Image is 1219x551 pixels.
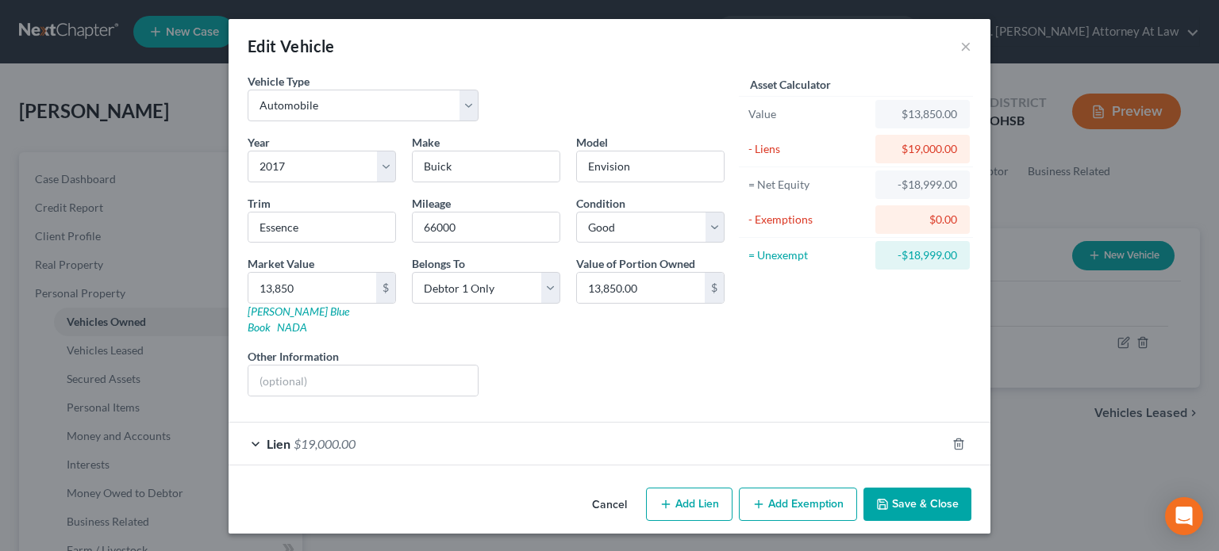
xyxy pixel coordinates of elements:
a: NADA [277,320,307,334]
button: Add Lien [646,488,733,521]
div: - Liens [748,141,868,157]
label: Model [576,134,608,151]
div: $19,000.00 [888,141,957,157]
label: Other Information [248,348,339,365]
div: -$18,999.00 [888,177,957,193]
span: Belongs To [412,257,465,270]
div: Value [748,106,868,122]
button: Cancel [579,489,640,521]
div: $0.00 [888,212,957,228]
input: ex. Nissan [413,151,560,182]
label: Trim [248,195,271,212]
div: = Unexempt [748,247,868,263]
input: 0.00 [577,273,705,303]
button: × [960,36,971,55]
input: 0.00 [248,273,376,303]
input: (optional) [248,365,478,396]
div: - Exemptions [748,212,868,228]
span: $19,000.00 [294,436,356,451]
input: ex. LS, LT, etc [248,212,395,243]
div: Edit Vehicle [248,35,335,57]
input: -- [413,212,560,243]
label: Vehicle Type [248,73,310,90]
button: Save & Close [863,488,971,521]
label: Market Value [248,255,314,272]
div: Open Intercom Messenger [1165,497,1203,535]
div: $13,850.00 [888,106,957,122]
label: Condition [576,195,625,212]
label: Value of Portion Owned [576,255,695,272]
span: Make [412,136,440,149]
span: Lien [267,436,290,451]
input: ex. Altima [577,151,724,182]
div: $ [376,273,395,303]
div: $ [705,273,724,303]
a: [PERSON_NAME] Blue Book [248,304,349,334]
button: Add Exemption [739,488,857,521]
label: Mileage [412,195,451,212]
label: Year [248,134,270,151]
div: -$18,999.00 [888,247,957,263]
label: Asset Calculator [750,76,831,93]
div: = Net Equity [748,177,868,193]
